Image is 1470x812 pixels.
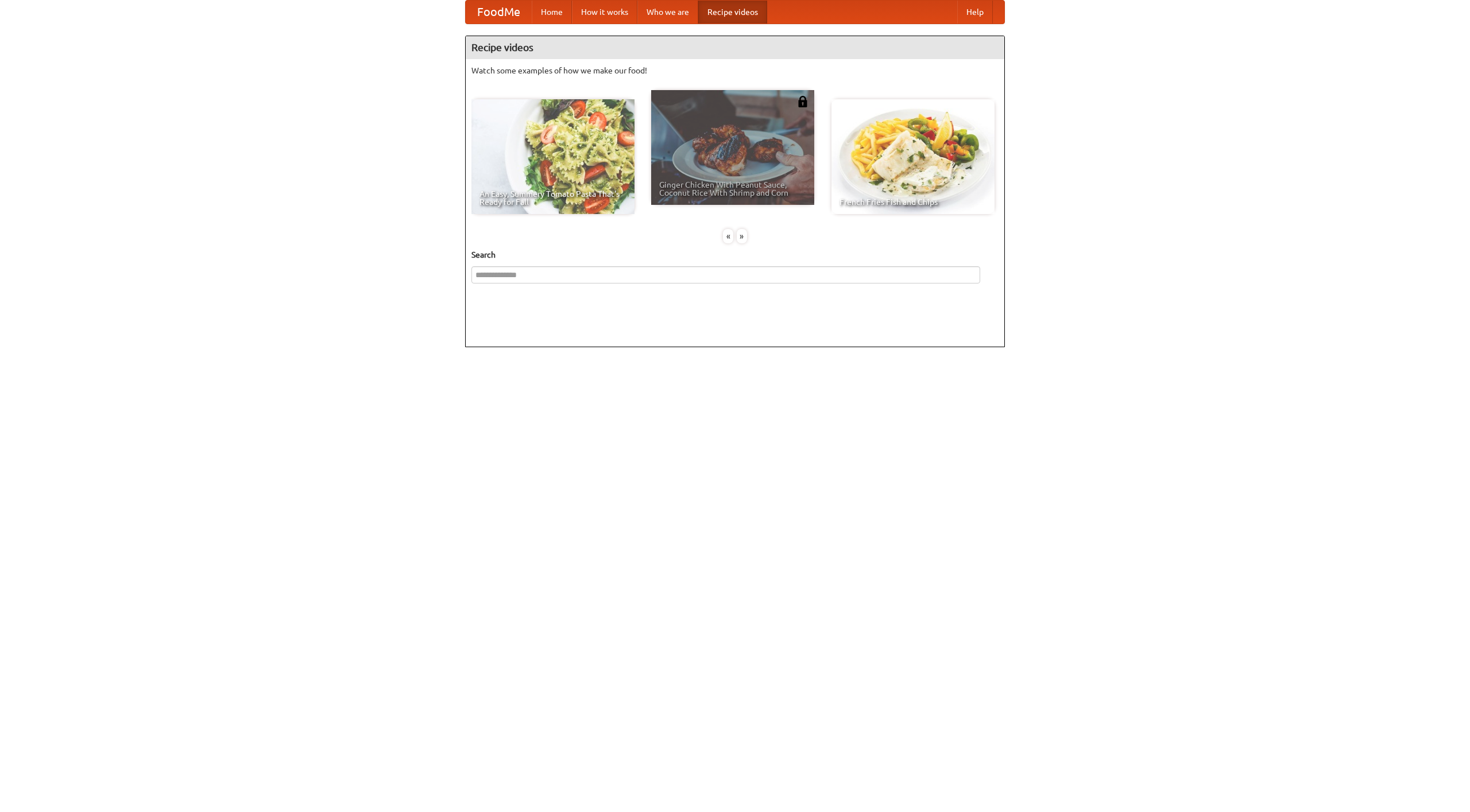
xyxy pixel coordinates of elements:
[723,229,733,243] div: «
[637,1,698,24] a: Who we are
[466,36,1004,59] h4: Recipe videos
[698,1,767,24] a: Recipe videos
[840,198,987,206] span: French Fries Fish and Chips
[957,1,993,24] a: Help
[797,96,808,107] img: 483408.png
[471,65,999,76] p: Watch some examples of how we make our food!
[532,1,572,24] a: Home
[471,99,635,214] a: An Easy, Summery Tomato Pasta That's Ready for Fall
[831,99,995,214] a: French Fries Fish and Chips
[471,249,999,261] h5: Search
[466,1,532,24] a: FoodMe
[479,190,626,206] span: An Easy, Summery Tomato Pasta That's Ready for Fall
[737,229,747,243] div: »
[572,1,637,24] a: How it works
